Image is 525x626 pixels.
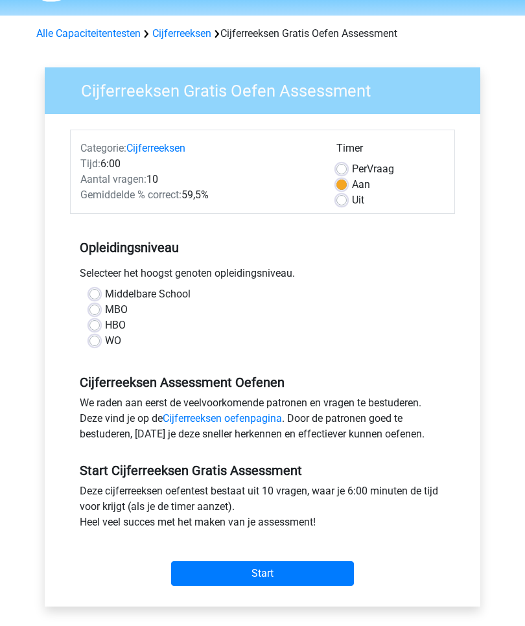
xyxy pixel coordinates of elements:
span: Per [352,163,367,176]
a: Cijferreeksen [152,28,211,40]
a: Cijferreeksen [126,143,185,155]
label: MBO [105,303,128,318]
h3: Cijferreeksen Gratis Oefen Assessment [65,76,471,102]
span: Categorie: [80,143,126,155]
label: Middelbare School [105,287,191,303]
span: Aantal vragen: [80,174,146,186]
label: Aan [352,178,370,193]
h5: Cijferreeksen Assessment Oefenen [80,375,445,391]
label: HBO [105,318,126,334]
label: Vraag [352,162,394,178]
div: Deze cijferreeksen oefentest bestaat uit 10 vragen, waar je 6:00 minuten de tijd voor krijgt (als... [70,484,455,536]
h5: Opleidingsniveau [80,235,445,261]
div: 6:00 [71,157,327,172]
a: Alle Capaciteitentesten [36,28,141,40]
div: We raden aan eerst de veelvoorkomende patronen en vragen te bestuderen. Deze vind je op de . Door... [70,396,455,448]
span: Gemiddelde % correct: [80,189,181,202]
div: Cijferreeksen Gratis Oefen Assessment [31,27,494,42]
div: Timer [336,141,445,162]
div: 59,5% [71,188,327,203]
label: WO [105,334,121,349]
a: Cijferreeksen oefenpagina [163,413,282,425]
div: Selecteer het hoogst genoten opleidingsniveau. [70,266,455,287]
h5: Start Cijferreeksen Gratis Assessment [80,463,445,479]
div: 10 [71,172,327,188]
label: Uit [352,193,364,209]
span: Tijd: [80,158,100,170]
input: Start [171,562,354,586]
